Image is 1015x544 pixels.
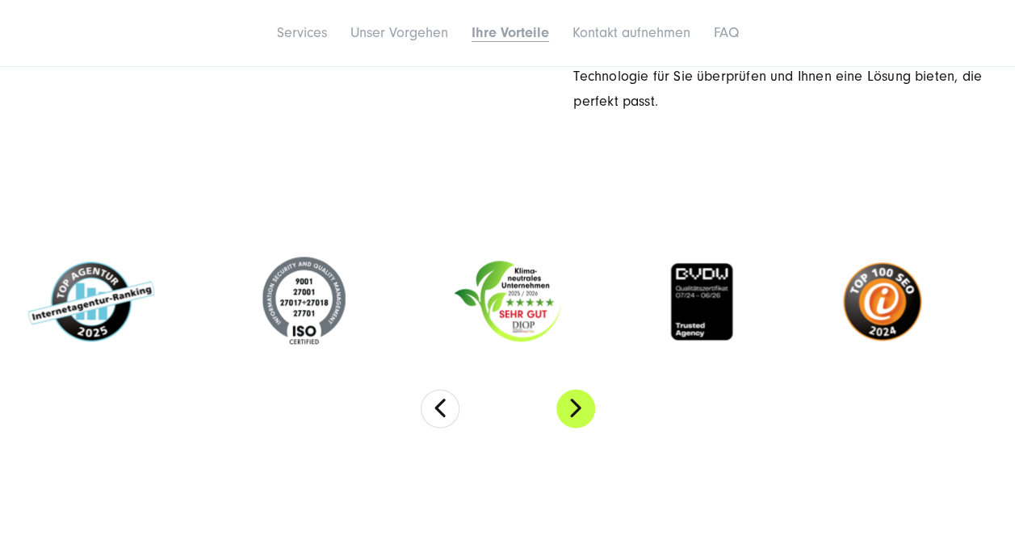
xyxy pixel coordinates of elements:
[277,24,327,41] a: Services
[573,24,690,41] a: Kontakt aufnehmen
[350,24,448,41] a: Unser Vorgehen
[472,24,549,41] a: Ihre Vorteile
[262,257,346,345] img: ISO-Siegel_2024_hell
[421,389,459,428] button: Previous
[714,24,739,41] a: FAQ
[669,262,734,341] img: BVDW Quality certificate - Storyblok Agentur SUNZINET
[842,261,923,341] img: Top 100 SEO Q1 2024 - Storyblok Agentur SUNZINET
[556,389,595,428] button: Next
[454,261,561,341] img: Klimaneutrales Unternehmen - Storyblok Agentur SUNZINET
[28,262,154,341] img: Top Internetagentur und Full Service Digitalagentur SUNZINET - 2024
